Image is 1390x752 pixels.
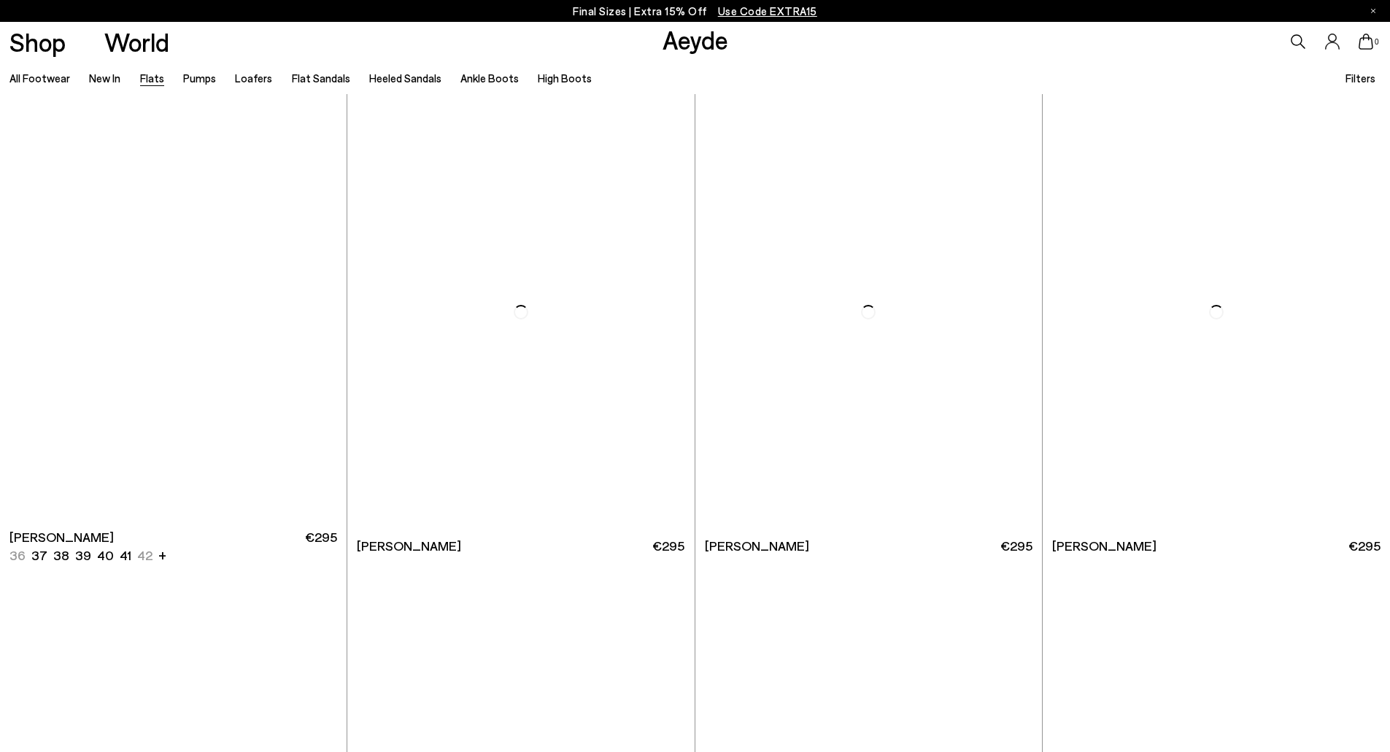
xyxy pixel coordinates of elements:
ul: variant [9,546,148,565]
li: + [158,545,166,565]
a: Loafers [235,71,272,85]
span: Navigate to /collections/ss25-final-sizes [718,4,817,18]
img: Ellie Almond-Toe Flats [347,94,694,530]
img: Ellie Suede Almond-Toe Flats [1043,94,1390,530]
span: 0 [1373,38,1381,46]
span: [PERSON_NAME] [9,528,114,546]
span: €295 [1348,537,1381,555]
span: [PERSON_NAME] [357,537,461,555]
li: 38 [53,546,69,565]
a: [PERSON_NAME] €295 [347,530,694,562]
span: Filters [1345,71,1375,85]
span: [PERSON_NAME] [1052,537,1157,555]
span: [PERSON_NAME] [705,537,809,555]
span: €295 [1000,537,1032,555]
a: High Boots [538,71,592,85]
a: Pumps [183,71,216,85]
a: Shop [9,29,66,55]
li: 37 [31,546,47,565]
li: 40 [97,546,114,565]
a: [PERSON_NAME] €295 [695,530,1042,562]
span: €295 [652,537,684,555]
a: Aeyde [663,24,728,55]
a: World [104,29,169,55]
a: Ankle Boots [460,71,519,85]
img: Ellie Almond-Toe Flats [695,94,1042,530]
img: Ellie Almond-Toe Flats [347,94,693,530]
a: New In [89,71,120,85]
li: 41 [120,546,131,565]
a: Flat Sandals [292,71,350,85]
a: All Footwear [9,71,70,85]
a: Flats [140,71,164,85]
a: [PERSON_NAME] €295 [1043,530,1390,562]
a: 0 [1359,34,1373,50]
span: €295 [305,528,337,565]
p: Final Sizes | Extra 15% Off [573,2,817,20]
a: Heeled Sandals [369,71,441,85]
div: 2 / 6 [347,94,693,530]
li: 39 [75,546,91,565]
